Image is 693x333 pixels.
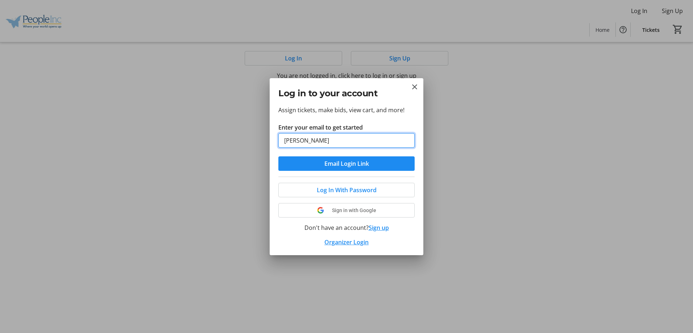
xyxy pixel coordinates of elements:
[278,223,415,232] div: Don't have an account?
[332,207,376,213] span: Sign in with Google
[324,238,369,246] a: Organizer Login
[278,106,415,114] p: Assign tickets, make bids, view cart, and more!
[278,203,415,218] button: Sign in with Google
[369,223,389,232] button: Sign up
[278,87,415,100] h2: Log in to your account
[278,183,415,197] button: Log In With Password
[278,156,415,171] button: Email Login Link
[324,159,369,168] span: Email Login Link
[410,83,419,91] button: Close
[278,133,415,148] input: Email Address
[317,186,377,194] span: Log In With Password
[278,123,363,132] label: Enter your email to get started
